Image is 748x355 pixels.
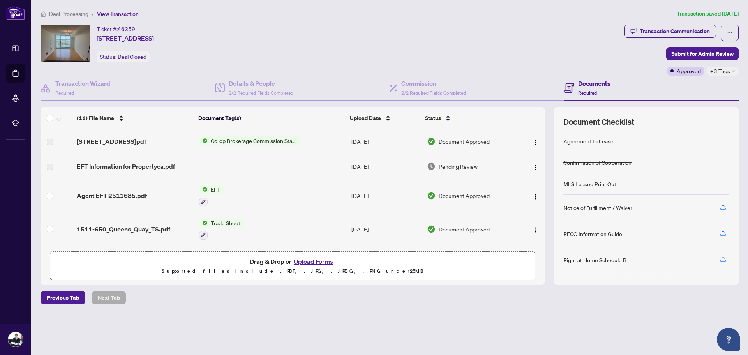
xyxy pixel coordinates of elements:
img: Status Icon [199,219,208,227]
span: down [732,69,736,73]
div: RECO Information Guide [563,230,622,238]
button: Logo [529,135,542,148]
img: Status Icon [199,185,208,194]
td: [DATE] [348,212,424,246]
td: [DATE] [348,129,424,154]
div: Transaction Communication [640,25,710,37]
img: IMG-C12300901_1.jpg [41,25,90,62]
button: Logo [529,189,542,202]
button: Open asap [717,328,740,351]
td: [DATE] [348,179,424,212]
span: EFT [208,185,224,194]
div: Status: [97,51,150,62]
th: Document Tag(s) [195,107,347,129]
li: / [92,9,94,18]
th: (11) File Name [74,107,195,129]
span: Required [578,90,597,96]
span: Status [425,114,441,122]
span: Document Approved [439,225,490,233]
img: Status Icon [199,136,208,145]
td: [DATE] [348,246,424,279]
span: Deal Processing [49,11,88,18]
span: 1511-650_Queens_Quay_TS.pdf [77,224,170,234]
button: Status IconTrade Sheet [199,219,243,240]
span: [STREET_ADDRESS]pdf [77,137,146,146]
img: Document Status [427,137,436,146]
span: Agent EFT 2511685.pdf [77,191,147,200]
span: Drag & Drop orUpload FormsSupported files include .PDF, .JPG, .JPEG, .PNG under25MB [50,252,535,281]
th: Upload Date [347,107,422,129]
span: Trade Sheet [208,219,243,227]
div: Ticket #: [97,25,135,34]
span: Approved [677,67,701,75]
span: Previous Tab [47,291,79,304]
span: Upload Date [350,114,381,122]
span: Required [55,90,74,96]
button: Next Tab [92,291,126,304]
img: Profile Icon [8,332,23,347]
button: Transaction Communication [624,25,716,38]
button: Status IconEFT [199,185,224,206]
img: Logo [532,227,538,233]
p: Supported files include .PDF, .JPG, .JPEG, .PNG under 25 MB [55,267,530,276]
img: Document Status [427,225,436,233]
article: Transaction saved [DATE] [677,9,739,18]
span: home [41,11,46,17]
button: Logo [529,223,542,235]
button: Logo [529,160,542,173]
span: EFT Information for Propertyca.pdf [77,162,175,171]
span: 2/2 Required Fields Completed [229,90,293,96]
button: Upload Forms [291,256,335,267]
div: Agreement to Lease [563,137,614,145]
button: Submit for Admin Review [666,47,739,60]
img: Logo [532,194,538,200]
span: Document Approved [439,191,490,200]
span: Drag & Drop or [250,256,335,267]
span: Document Checklist [563,117,634,127]
span: [STREET_ADDRESS] [97,34,154,43]
span: Co-op Brokerage Commission Statement [208,136,300,145]
span: ellipsis [727,30,732,35]
span: 2/2 Required Fields Completed [401,90,466,96]
span: Document Approved [439,137,490,146]
img: Logo [532,164,538,171]
div: Confirmation of Cooperation [563,158,632,167]
img: logo [6,6,25,20]
span: Pending Review [439,162,478,171]
button: Previous Tab [41,291,85,304]
div: Right at Home Schedule B [563,256,626,264]
h4: Transaction Wizard [55,79,110,88]
img: Document Status [427,191,436,200]
div: Notice of Fulfillment / Waiver [563,203,632,212]
span: 46359 [118,26,135,33]
span: Submit for Admin Review [671,48,734,60]
th: Status [422,107,516,129]
h4: Details & People [229,79,293,88]
td: [DATE] [348,154,424,179]
span: Deal Closed [118,53,146,60]
img: Document Status [427,162,436,171]
img: Logo [532,140,538,146]
button: Status IconCo-op Brokerage Commission Statement [199,136,300,145]
span: View Transaction [97,11,139,18]
h4: Commission [401,79,466,88]
span: (11) File Name [77,114,114,122]
div: MLS Leased Print Out [563,180,616,188]
h4: Documents [578,79,610,88]
span: +3 Tags [710,67,730,76]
